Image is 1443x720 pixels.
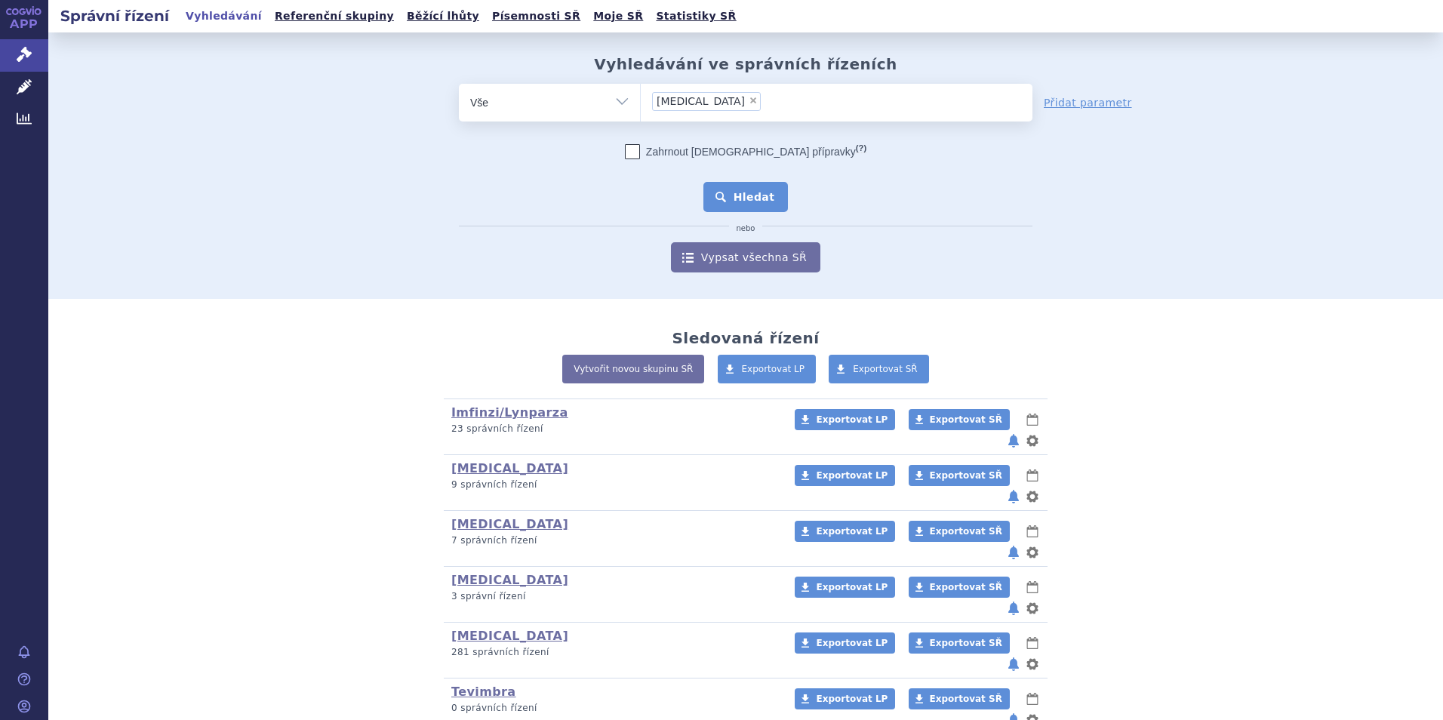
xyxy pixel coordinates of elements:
a: Exportovat LP [795,577,895,598]
span: Exportovat SŘ [930,470,1002,481]
button: notifikace [1006,599,1021,617]
a: [MEDICAL_DATA] [451,573,568,587]
abbr: (?) [856,143,866,153]
a: Exportovat SŘ [909,465,1010,486]
button: lhůty [1025,522,1040,540]
h2: Sledovaná řízení [672,329,819,347]
button: lhůty [1025,690,1040,708]
a: Exportovat SŘ [909,632,1010,654]
a: Exportovat SŘ [909,577,1010,598]
button: lhůty [1025,578,1040,596]
span: [MEDICAL_DATA] [657,96,745,106]
button: nastavení [1025,599,1040,617]
a: [MEDICAL_DATA] [451,517,568,531]
button: lhůty [1025,466,1040,485]
a: Vytvořit novou skupinu SŘ [562,355,704,383]
span: Exportovat SŘ [853,364,918,374]
a: Statistiky SŘ [651,6,740,26]
label: Zahrnout [DEMOGRAPHIC_DATA] přípravky [625,144,866,159]
p: 23 správních řízení [451,423,775,435]
a: Písemnosti SŘ [488,6,585,26]
button: nastavení [1025,488,1040,506]
h2: Vyhledávání ve správních řízeních [594,55,897,73]
span: Exportovat LP [816,694,888,704]
a: Exportovat LP [795,688,895,709]
button: lhůty [1025,411,1040,429]
a: Exportovat SŘ [909,688,1010,709]
p: 9 správních řízení [451,478,775,491]
a: Moje SŘ [589,6,648,26]
a: Vyhledávání [181,6,266,26]
h2: Správní řízení [48,5,181,26]
button: nastavení [1025,655,1040,673]
a: Exportovat LP [795,409,895,430]
a: Tevimbra [451,685,516,699]
a: Přidat parametr [1044,95,1132,110]
span: Exportovat SŘ [930,694,1002,704]
button: notifikace [1006,432,1021,450]
a: Běžící lhůty [402,6,484,26]
i: nebo [729,224,763,233]
span: Exportovat LP [816,470,888,481]
button: nastavení [1025,543,1040,562]
p: 0 správních řízení [451,702,775,715]
span: Exportovat SŘ [930,414,1002,425]
span: Exportovat LP [816,414,888,425]
a: [MEDICAL_DATA] [451,461,568,475]
span: × [749,96,758,105]
p: 3 správní řízení [451,590,775,603]
input: [MEDICAL_DATA] [765,91,837,110]
a: Imfinzi/Lynparza [451,405,568,420]
span: Exportovat LP [816,526,888,537]
button: lhůty [1025,634,1040,652]
span: Exportovat LP [816,638,888,648]
a: Exportovat SŘ [829,355,929,383]
a: Exportovat SŘ [909,521,1010,542]
p: 7 správních řízení [451,534,775,547]
span: Exportovat SŘ [930,638,1002,648]
button: notifikace [1006,488,1021,506]
span: Exportovat LP [816,582,888,592]
a: [MEDICAL_DATA] [451,629,568,643]
a: Vypsat všechna SŘ [671,242,820,272]
a: Referenční skupiny [270,6,398,26]
span: Exportovat LP [742,364,805,374]
span: Exportovat SŘ [930,526,1002,537]
button: notifikace [1006,543,1021,562]
a: Exportovat LP [718,355,817,383]
a: Exportovat LP [795,632,895,654]
button: nastavení [1025,432,1040,450]
a: Exportovat SŘ [909,409,1010,430]
p: 281 správních řízení [451,646,775,659]
button: notifikace [1006,655,1021,673]
span: Exportovat SŘ [930,582,1002,592]
a: Exportovat LP [795,465,895,486]
button: Hledat [703,182,789,212]
a: Exportovat LP [795,521,895,542]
